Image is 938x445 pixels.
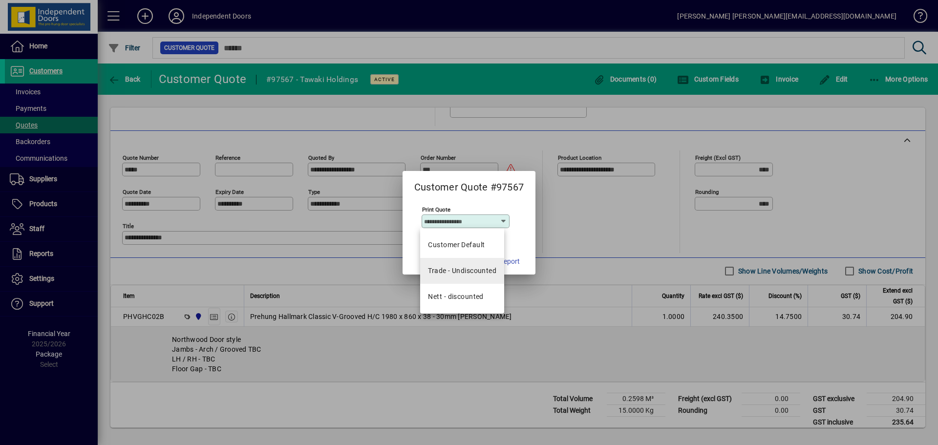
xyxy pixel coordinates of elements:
span: Customer Default [428,240,485,250]
mat-label: Print Quote [422,206,450,212]
div: Nett - discounted [428,292,483,302]
mat-option: Trade - Undiscounted [420,258,504,284]
div: Trade - Undiscounted [428,266,496,276]
h2: Customer Quote #97567 [403,171,535,195]
mat-option: Nett - discounted [420,284,504,310]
